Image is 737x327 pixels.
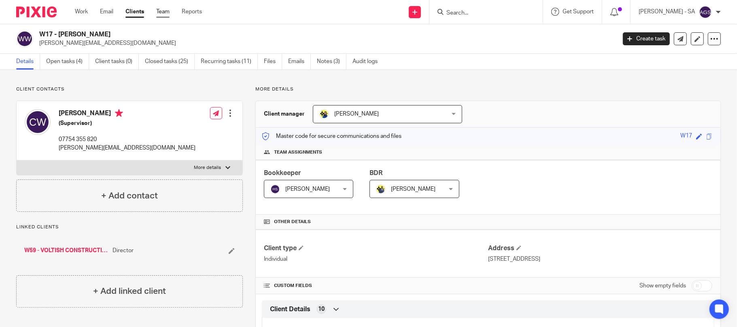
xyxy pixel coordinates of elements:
[370,170,382,176] span: BDR
[59,119,195,127] h5: (Supervisor)
[194,165,221,171] p: More details
[264,244,488,253] h4: Client type
[101,190,158,202] h4: + Add contact
[255,86,721,93] p: More details
[262,132,401,140] p: Master code for secure communications and files
[46,54,89,70] a: Open tasks (4)
[264,170,301,176] span: Bookkeeper
[39,30,497,39] h2: W17 - [PERSON_NAME]
[145,54,195,70] a: Closed tasks (25)
[488,255,712,263] p: [STREET_ADDRESS]
[93,285,166,297] h4: + Add linked client
[16,6,57,17] img: Pixie
[156,8,170,16] a: Team
[113,247,134,255] span: Director
[115,109,123,117] i: Primary
[59,144,195,152] p: [PERSON_NAME][EMAIL_ADDRESS][DOMAIN_NAME]
[680,132,692,141] div: W17
[16,54,40,70] a: Details
[274,149,322,156] span: Team assignments
[274,219,311,225] span: Other details
[25,109,51,135] img: svg%3E
[24,247,108,255] a: W59 - VOLTISH CONSTRUCTION AND UTILITIES LTD
[488,244,712,253] h4: Address
[639,282,686,290] label: Show empty fields
[285,186,330,192] span: [PERSON_NAME]
[125,8,144,16] a: Clients
[699,6,712,19] img: svg%3E
[201,54,258,70] a: Recurring tasks (11)
[16,224,243,230] p: Linked clients
[334,111,379,117] span: [PERSON_NAME]
[270,184,280,194] img: svg%3E
[59,135,195,143] p: 07754 355 820
[446,10,518,17] input: Search
[264,255,488,263] p: Individual
[639,8,695,16] p: [PERSON_NAME] - SA
[318,305,325,313] span: 10
[376,184,386,194] img: Dennis-Starbridge.jpg
[288,54,311,70] a: Emails
[319,109,329,119] img: Bobo-Starbridge%201.jpg
[270,305,310,314] span: Client Details
[16,86,243,93] p: Client contacts
[182,8,202,16] a: Reports
[391,186,435,192] span: [PERSON_NAME]
[317,54,346,70] a: Notes (3)
[623,32,670,45] a: Create task
[75,8,88,16] a: Work
[563,9,594,15] span: Get Support
[95,54,139,70] a: Client tasks (0)
[16,30,33,47] img: svg%3E
[59,109,195,119] h4: [PERSON_NAME]
[264,110,305,118] h3: Client manager
[39,39,611,47] p: [PERSON_NAME][EMAIL_ADDRESS][DOMAIN_NAME]
[100,8,113,16] a: Email
[264,283,488,289] h4: CUSTOM FIELDS
[264,54,282,70] a: Files
[353,54,384,70] a: Audit logs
